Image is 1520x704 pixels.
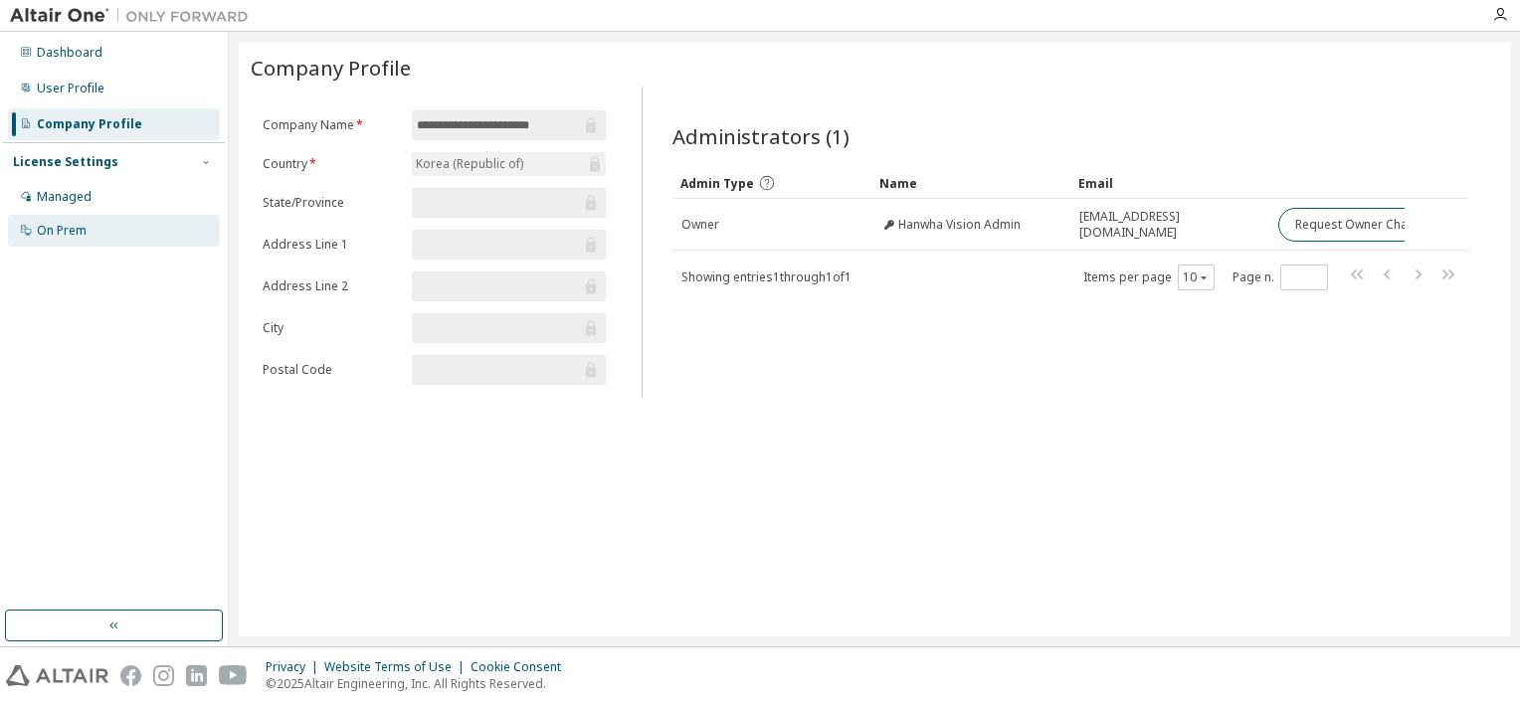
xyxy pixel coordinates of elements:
[37,116,142,132] div: Company Profile
[263,362,400,378] label: Postal Code
[1233,264,1328,290] span: Page n.
[681,268,852,285] span: Showing entries 1 through 1 of 1
[251,54,411,82] span: Company Profile
[263,195,400,211] label: State/Province
[263,278,400,294] label: Address Line 2
[879,167,1062,199] div: Name
[37,223,87,239] div: On Prem
[13,154,118,170] div: License Settings
[186,665,207,686] img: linkedin.svg
[412,152,606,176] div: Korea (Republic of)
[219,665,248,686] img: youtube.svg
[471,659,573,675] div: Cookie Consent
[680,175,754,192] span: Admin Type
[1078,167,1261,199] div: Email
[153,665,174,686] img: instagram.svg
[37,81,104,96] div: User Profile
[263,156,400,172] label: Country
[898,217,1021,233] span: Hanwha Vision Admin
[10,6,259,26] img: Altair One
[1183,269,1210,285] button: 10
[263,320,400,336] label: City
[266,675,573,692] p: © 2025 Altair Engineering, Inc. All Rights Reserved.
[6,665,108,686] img: altair_logo.svg
[266,659,324,675] div: Privacy
[263,117,400,133] label: Company Name
[672,122,850,150] span: Administrators (1)
[413,153,526,175] div: Korea (Republic of)
[1278,208,1446,242] button: Request Owner Change
[37,45,102,61] div: Dashboard
[1083,264,1215,290] span: Items per page
[324,659,471,675] div: Website Terms of Use
[263,237,400,253] label: Address Line 1
[681,217,719,233] span: Owner
[1079,209,1260,241] span: [EMAIL_ADDRESS][DOMAIN_NAME]
[120,665,141,686] img: facebook.svg
[37,189,92,205] div: Managed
